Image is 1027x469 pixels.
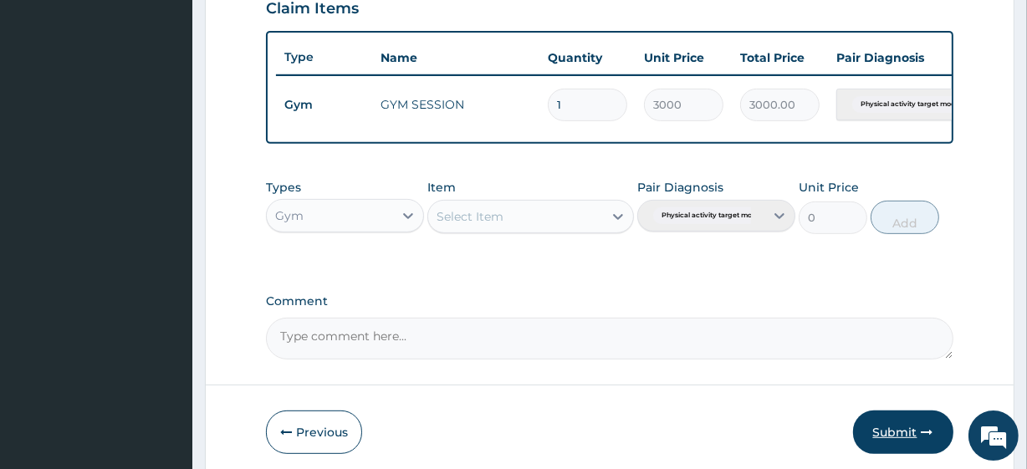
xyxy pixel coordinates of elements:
label: Types [266,181,301,195]
label: Unit Price [799,179,859,196]
th: Name [372,41,539,74]
div: Minimize live chat window [274,8,314,48]
div: Chat with us now [87,94,281,115]
img: d_794563401_company_1708531726252_794563401 [31,84,68,125]
th: Unit Price [636,41,732,74]
button: Add [871,201,939,234]
button: Previous [266,410,362,454]
label: Comment [266,294,953,308]
label: Pair Diagnosis [637,179,723,196]
div: Gym [275,207,304,224]
td: Gym [276,89,372,120]
td: GYM SESSION [372,88,539,121]
th: Quantity [539,41,636,74]
label: Item [427,179,456,196]
button: Submit [853,410,953,454]
span: We're online! [97,133,231,302]
textarea: Type your message and hit 'Enter' [8,301,319,359]
div: Select Item [437,208,503,225]
th: Type [276,42,372,73]
th: Pair Diagnosis [828,41,1012,74]
th: Total Price [732,41,828,74]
